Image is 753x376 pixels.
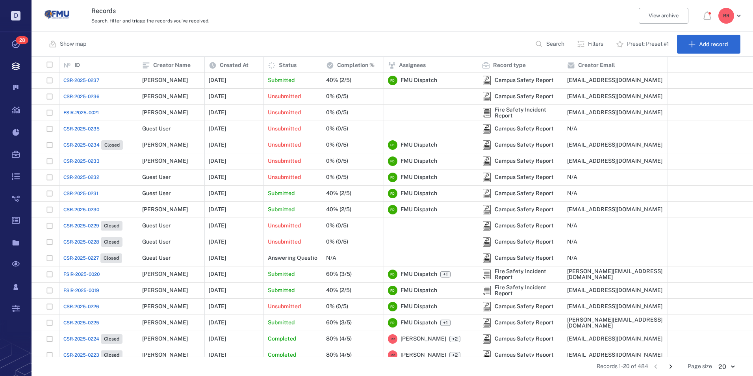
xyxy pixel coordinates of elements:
div: [PERSON_NAME] [142,207,188,212]
div: [EMAIL_ADDRESS][DOMAIN_NAME] [567,110,662,115]
div: Campus Safety Report [482,350,491,360]
a: CSR-2025-0233 [63,158,100,165]
p: Submitted [268,76,295,84]
div: R R [388,334,397,344]
p: [DATE] [209,141,226,149]
div: 60% (3/5) [326,320,352,326]
div: Campus Safety Report [482,76,491,85]
div: Campus Safety Report [482,140,491,150]
span: [PERSON_NAME] [401,335,446,343]
div: Campus Safety Report [495,174,554,180]
div: Campus Safety Report [495,158,554,164]
p: Filters [588,40,603,48]
a: FSIR-2025-0021 [63,109,99,116]
p: [DATE] [209,76,226,84]
p: Record type [493,61,526,69]
span: CSR-2025-0230 [63,206,99,213]
span: CSR-2025-0224 [63,335,99,342]
p: Unsubmitted [268,173,301,181]
div: Campus Safety Report [495,126,554,132]
div: Guest User [142,255,171,261]
p: [DATE] [209,222,226,230]
div: [EMAIL_ADDRESS][DOMAIN_NAME] [567,336,662,342]
p: Creator Email [578,61,615,69]
p: Unsubmitted [268,222,301,230]
div: N/A [567,239,577,245]
div: 40% (2/5) [326,190,351,196]
img: icon Campus Safety Report [482,173,491,182]
div: [PERSON_NAME] [142,320,188,326]
img: icon Campus Safety Report [482,140,491,150]
div: [EMAIL_ADDRESS][DOMAIN_NAME] [567,93,662,99]
span: FMU Dispatch [401,303,437,311]
div: 40% (2/5) [326,287,351,293]
div: F D [388,270,397,279]
div: Campus Safety Report [482,253,491,263]
div: [PERSON_NAME] [142,287,188,293]
span: CSR-2025-0231 [63,190,98,197]
span: FMU Dispatch [401,141,437,149]
p: D [11,11,20,20]
span: FSIR-2025-0020 [63,271,100,278]
div: R R [388,350,397,360]
a: CSR-2025-0234Closed [63,140,123,150]
p: Submitted [268,287,295,294]
p: Submitted [268,190,295,197]
div: F D [388,189,397,198]
div: [PERSON_NAME] [142,110,188,115]
div: Campus Safety Report [495,320,554,326]
div: Guest User [142,174,171,180]
div: 60% (3/5) [326,271,352,277]
span: Closed [102,255,121,262]
div: Guest User [142,239,171,245]
p: [DATE] [209,157,226,165]
span: +2 [449,352,460,358]
p: [DATE] [209,238,226,246]
h3: Records [91,6,518,16]
div: Campus Safety Report [495,190,554,196]
div: Fire Safety Incident Report [495,285,559,297]
div: Campus Safety Report [482,173,491,182]
img: icon Campus Safety Report [482,253,491,263]
p: [DATE] [209,173,226,181]
div: N/A [326,255,336,261]
span: CSR-2025-0232 [63,174,99,181]
span: FMU Dispatch [401,319,437,327]
div: 20 [712,362,740,371]
button: Go to next page [664,360,677,373]
p: [DATE] [209,319,226,327]
p: [DATE] [209,254,226,262]
p: [DATE] [209,335,226,343]
span: [PERSON_NAME] [401,351,446,359]
div: Campus Safety Report [482,156,491,166]
button: Show map [44,35,93,54]
p: Unsubmitted [268,93,301,101]
div: N/A [567,223,577,229]
span: +2 [451,336,459,342]
div: 80% (4/5) [326,336,352,342]
span: Closed [102,352,121,359]
span: +2 [451,352,459,359]
span: CSR-2025-0228 [63,238,99,246]
img: icon Campus Safety Report [482,221,491,231]
img: icon Campus Safety Report [482,76,491,85]
a: CSR-2025-0236 [63,93,100,100]
div: [PERSON_NAME] [142,142,188,148]
span: Closed [103,142,121,149]
span: CSR-2025-0226 [63,303,99,310]
p: [DATE] [209,109,226,117]
div: Campus Safety Report [495,207,554,212]
div: 0% (0/5) [326,93,348,99]
p: Unsubmitted [268,109,301,117]
span: Page size [688,363,712,370]
div: F D [388,318,397,328]
span: CSR-2025-0234 [63,141,100,149]
span: FMU Dispatch [401,173,437,181]
span: FMU Dispatch [401,76,437,84]
button: Preset: Preset #1 [611,35,675,54]
p: Submitted [268,270,295,278]
p: [DATE] [209,93,226,101]
div: N/A [567,190,577,196]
